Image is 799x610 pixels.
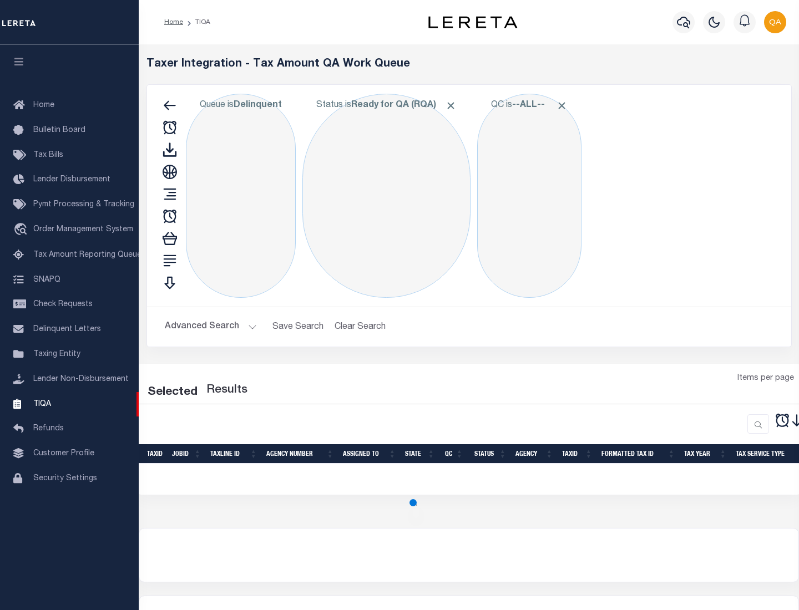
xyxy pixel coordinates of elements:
span: SNAPQ [33,276,60,283]
b: --ALL-- [512,101,545,110]
th: TaxLine ID [206,444,262,464]
div: Click to Edit [302,94,471,298]
h5: Taxer Integration - Tax Amount QA Work Queue [146,58,792,71]
b: Ready for QA (RQA) [351,101,457,110]
span: Taxing Entity [33,350,80,358]
button: Advanced Search [165,316,257,338]
span: TIQA [33,400,51,408]
th: TaxID [558,444,597,464]
a: Home [164,19,183,26]
th: Formatted Tax ID [597,444,680,464]
label: Results [206,382,247,399]
button: Save Search [266,316,330,338]
th: Assigned To [338,444,401,464]
span: Pymt Processing & Tracking [33,201,134,209]
span: Click to Remove [445,100,457,111]
span: Items per page [737,373,794,385]
th: TaxID [143,444,168,464]
th: State [401,444,439,464]
b: Delinquent [234,101,282,110]
span: Order Management System [33,226,133,233]
span: Delinquent Letters [33,326,101,333]
span: Bulletin Board [33,126,85,134]
th: JobID [168,444,206,464]
span: Refunds [33,425,64,433]
span: Tax Amount Reporting Queue [33,251,141,259]
div: Click to Edit [186,94,296,298]
span: Security Settings [33,475,97,482]
i: travel_explore [13,223,31,237]
th: Tax Year [680,444,731,464]
img: svg+xml;base64,PHN2ZyB4bWxucz0iaHR0cDovL3d3dy53My5vcmcvMjAwMC9zdmciIHBvaW50ZXItZXZlbnRzPSJub25lIi... [764,11,786,33]
span: Tax Bills [33,151,63,159]
span: Home [33,101,54,109]
span: Lender Non-Disbursement [33,375,129,383]
span: Customer Profile [33,450,94,457]
th: QC [439,444,468,464]
div: Click to Edit [477,94,581,298]
img: logo-dark.svg [428,16,517,28]
th: Agency [511,444,558,464]
button: Clear Search [330,316,391,338]
th: Status [468,444,511,464]
span: Lender Disbursement [33,176,110,184]
li: TIQA [183,17,210,27]
th: Agency Number [262,444,338,464]
span: Click to Remove [556,100,568,111]
div: Selected [148,384,198,401]
span: Check Requests [33,301,93,308]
